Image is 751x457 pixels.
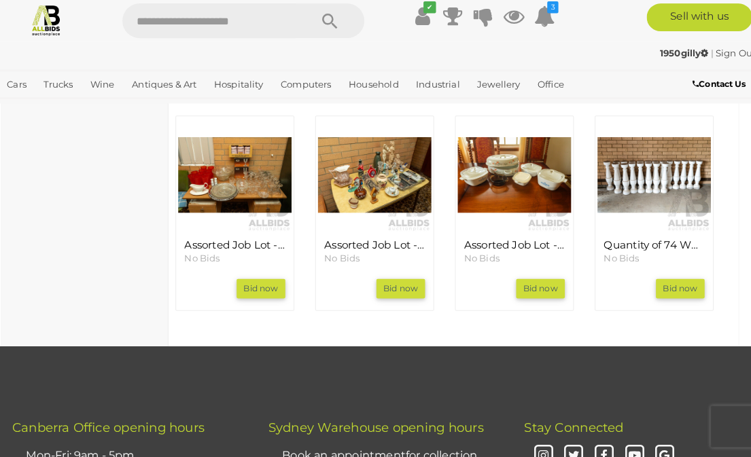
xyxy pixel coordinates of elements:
[189,256,287,269] p: No Bids
[686,85,741,100] a: Contact Us
[654,56,703,67] a: 1950gilly
[20,420,209,435] span: Canberra Office opening hours
[531,14,551,38] a: 3
[55,104,162,126] a: [GEOGRAPHIC_DATA]
[641,14,744,41] a: Sell with us
[599,256,697,269] p: No Bids
[377,282,424,301] a: Bid now
[297,14,365,48] button: Search
[599,244,697,255] h4: Quantity of 74 White Concrete [PERSON_NAME] Balistrade Posts & Coolaroo Exterior Retractable Wind...
[410,81,464,104] a: Industrial
[180,123,296,314] div: Assorted Job Lot - Glassware and Trays ETC
[213,81,272,104] a: Hospitality
[10,104,49,126] a: Sports
[326,244,424,269] a: Assorted Job Lot - Ceramics and Trinkets ETC No Bids
[593,126,703,236] img: Quantity of 74 White Concrete Banister Balistrade Posts & Coolaroo Exterior Retractable Window Sh...
[544,12,555,23] i: 3
[708,56,748,67] a: Sign Out
[319,126,430,236] img: Assorted Job Lot - Ceramics and Trinkets ETC
[278,81,338,104] a: Computers
[411,14,432,38] a: ✔
[462,244,561,255] h4: Assorted Job Lot - Ceramic Corning Ware, Glass Pie Dish, Enamel Floral Roasting Pan ETC
[183,126,294,236] img: Assorted Job Lot - Glassware and Trays ETC
[590,123,706,314] div: Quantity of 74 White Concrete Banister Balistrade Posts & Coolaroo Exterior Retractable Window Sh...
[10,81,40,104] a: Cars
[650,282,697,301] a: Bid now
[38,14,70,45] img: Allbids.com.au
[456,126,567,236] img: Assorted Job Lot - Ceramic Corning Ware, Glass Pie Dish, Enamel Floral Roasting Pan ETC
[423,12,435,23] i: ✔
[521,420,618,435] span: Stay Connected
[453,123,570,314] div: Assorted Job Lot - Ceramic Corning Ware, Glass Pie Dish, Enamel Floral Roasting Pan ETC
[270,420,481,435] span: Sydney Warehouse opening hours
[133,81,207,104] a: Antiques & Art
[462,256,561,269] p: No Bids
[344,81,404,104] a: Household
[189,244,287,255] h4: Assorted Job Lot - Glassware and Trays ETC
[317,123,433,314] div: Assorted Job Lot - Ceramics and Trinkets ETC
[189,244,287,269] a: Assorted Job Lot - Glassware and Trays ETC No Bids
[470,81,523,104] a: Jewellery
[686,87,737,97] b: Contact Us
[326,256,424,269] p: No Bids
[703,56,706,67] span: |
[529,81,565,104] a: Office
[513,282,561,301] a: Bid now
[240,282,287,301] a: Bid now
[46,81,86,104] a: Trucks
[326,244,424,255] h4: Assorted Job Lot - Ceramics and Trinkets ETC
[599,244,697,269] a: Quantity of 74 White Concrete [PERSON_NAME] Balistrade Posts & Coolaroo Exterior Retractable Wind...
[654,56,701,67] strong: 1950gilly
[462,244,561,269] a: Assorted Job Lot - Ceramic Corning Ware, Glass Pie Dish, Enamel Floral Roasting Pan ETC No Bids
[92,81,126,104] a: Wine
